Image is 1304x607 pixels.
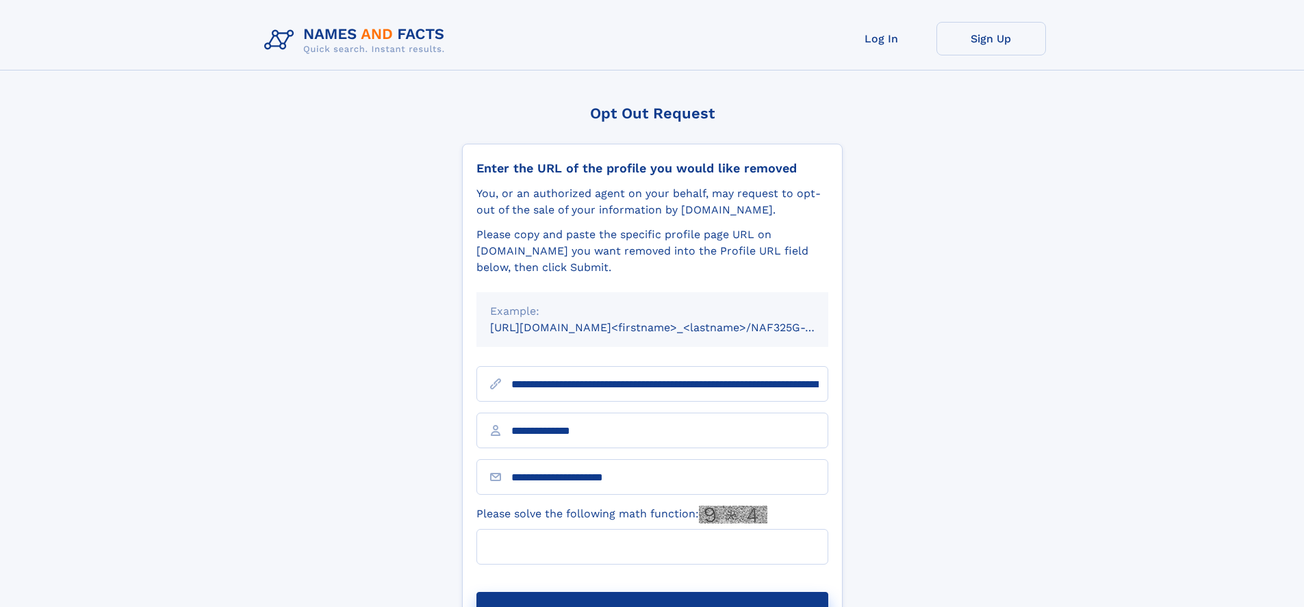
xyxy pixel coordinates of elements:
a: Sign Up [936,22,1046,55]
img: Logo Names and Facts [259,22,456,59]
small: [URL][DOMAIN_NAME]<firstname>_<lastname>/NAF325G-xxxxxxxx [490,321,854,334]
div: Enter the URL of the profile you would like removed [476,161,828,176]
div: Example: [490,303,815,320]
div: Opt Out Request [462,105,843,122]
div: You, or an authorized agent on your behalf, may request to opt-out of the sale of your informatio... [476,185,828,218]
label: Please solve the following math function: [476,506,767,524]
div: Please copy and paste the specific profile page URL on [DOMAIN_NAME] you want removed into the Pr... [476,227,828,276]
a: Log In [827,22,936,55]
